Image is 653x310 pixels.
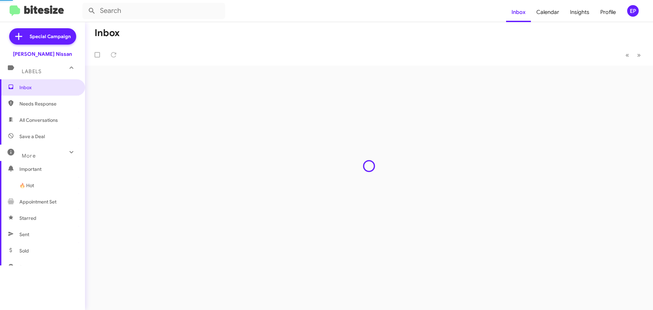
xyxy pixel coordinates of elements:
span: Special Campaign [30,33,71,40]
span: Needs Response [19,100,77,107]
span: Sold Responded [19,264,55,271]
span: Starred [19,215,36,222]
span: » [637,51,641,59]
button: EP [621,5,646,17]
button: Next [633,48,645,62]
span: Labels [22,68,41,75]
span: Inbox [19,84,77,91]
span: 🔥 Hot [19,182,34,189]
span: Appointment Set [19,198,56,205]
div: EP [627,5,639,17]
h1: Inbox [95,28,120,38]
a: Inbox [506,2,531,22]
a: Insights [565,2,595,22]
div: [PERSON_NAME] Nissan [13,51,72,58]
input: Search [82,3,225,19]
button: Previous [621,48,633,62]
a: Special Campaign [9,28,76,45]
nav: Page navigation example [622,48,645,62]
span: « [625,51,629,59]
span: Sent [19,231,29,238]
a: Calendar [531,2,565,22]
span: Sold [19,247,29,254]
span: Important [19,166,77,173]
span: Save a Deal [19,133,45,140]
span: More [22,153,36,159]
a: Profile [595,2,621,22]
span: All Conversations [19,117,58,124]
